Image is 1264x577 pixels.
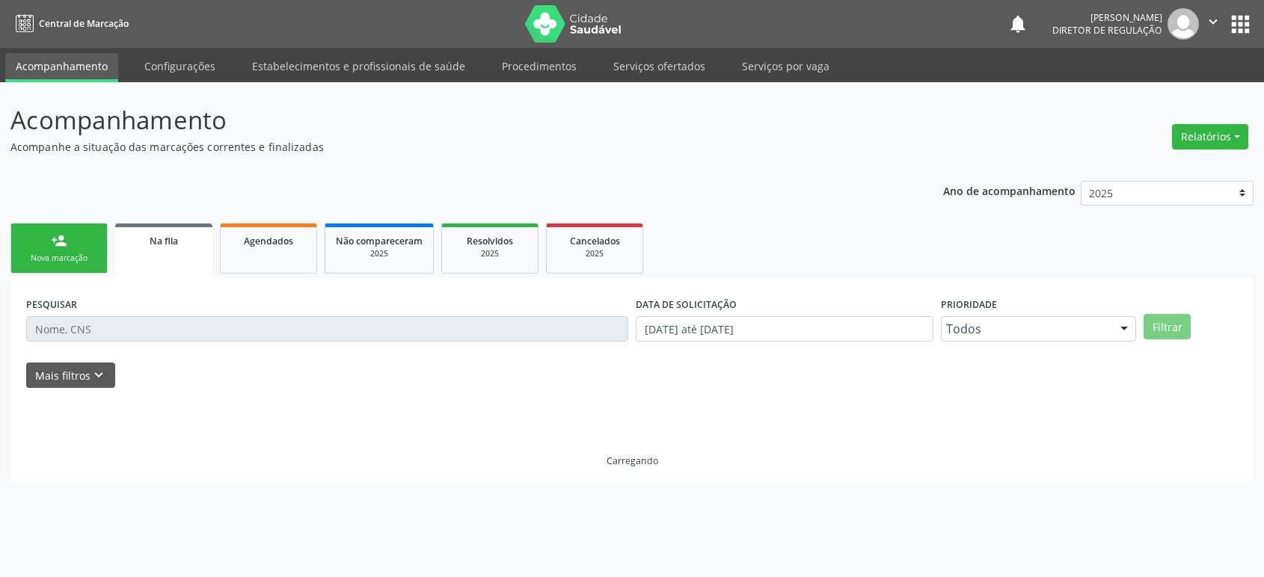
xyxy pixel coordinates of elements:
button:  [1199,8,1227,40]
a: Serviços por vaga [731,53,840,79]
div: [PERSON_NAME] [1052,11,1162,24]
button: Mais filtroskeyboard_arrow_down [26,362,115,389]
button: Relatórios [1172,124,1248,149]
div: 2025 [452,248,527,259]
i: keyboard_arrow_down [90,367,107,383]
label: Prioridade [941,293,997,316]
span: Resolvidos [467,235,513,247]
img: img [1168,8,1199,40]
a: Serviços ofertados [603,53,716,79]
a: Estabelecimentos e profissionais de saúde [242,53,476,79]
button: notifications [1007,13,1028,34]
div: person_add [51,232,67,249]
a: Procedimentos [491,53,587,79]
button: apps [1227,11,1254,37]
label: DATA DE SOLICITAÇÃO [636,293,737,316]
p: Acompanhamento [10,102,880,139]
span: Na fila [150,235,178,247]
p: Acompanhe a situação das marcações correntes e finalizadas [10,139,880,155]
span: Agendados [244,235,293,247]
i:  [1205,13,1221,30]
a: Central de Marcação [10,11,129,36]
div: Carregando [607,454,658,467]
div: 2025 [557,248,632,259]
a: Configurações [134,53,226,79]
input: Selecione um intervalo [636,316,933,342]
div: 2025 [336,248,423,259]
span: Diretor de regulação [1052,24,1162,37]
div: Nova marcação [22,253,96,264]
button: Filtrar [1144,314,1191,339]
span: Não compareceram [336,235,423,247]
span: Todos [946,321,1106,336]
a: Acompanhamento [5,53,118,82]
input: Nome, CNS [26,316,628,342]
p: Ano de acompanhamento [943,181,1076,200]
label: PESQUISAR [26,293,77,316]
span: Central de Marcação [39,17,129,30]
span: Cancelados [570,235,620,247]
